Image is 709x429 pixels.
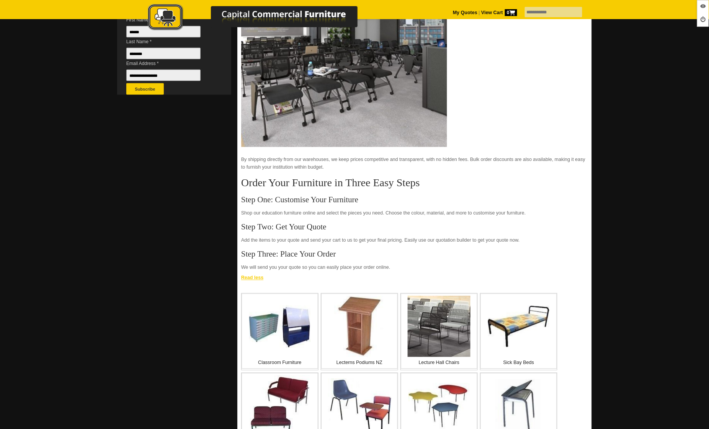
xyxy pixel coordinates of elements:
img: Lecture Hall Chairs [408,296,470,357]
img: Capital Commercial Furniture Logo [127,4,395,32]
img: Sick Bay Beds [488,306,549,347]
input: Email Address * [126,70,201,81]
a: Classroom Furniture Classroom Furniture [241,293,319,370]
span: 0 [505,9,517,16]
p: Lecterns Podiums NZ [322,359,397,367]
p: Shop our education furniture online and select the pieces you need. Choose the colour, material, ... [241,210,588,217]
span: First Name * [126,16,212,24]
img: Education Furniture [241,2,447,147]
h2: Order Your Furniture in Three Easy Steps [241,177,588,188]
p: We will send you your quote so you can easily place your order online. [241,264,588,271]
p: Sick Bay Beds [481,359,557,367]
p: Lecture Hall Chairs [401,359,477,367]
h3: Step Two: Get Your Quote [241,223,588,231]
a: My Quotes [453,10,477,15]
p: Add the items to your quote and send your cart to us to get your final pricing. Easily use our qu... [241,237,588,244]
a: Sick Bay Beds Sick Bay Beds [480,293,557,370]
a: Lecture Hall Chairs Lecture Hall Chairs [400,293,478,370]
input: Last Name * [126,48,201,59]
p: By shipping directly from our warehouses, we keep prices competitive and transparent, with no hid... [241,156,588,171]
a: Click to read more [237,272,592,282]
a: Capital Commercial Furniture Logo [127,4,395,34]
strong: View Cart [481,10,517,15]
img: Classroom Furniture [249,305,310,348]
a: View Cart0 [480,10,517,15]
img: Lecterns Podiums NZ [328,296,391,357]
span: Email Address * [126,60,212,67]
p: Classroom Furniture [242,359,318,367]
input: First Name * [126,26,201,37]
a: Lecterns Podiums NZ Lecterns Podiums NZ [321,293,398,370]
h3: Step Three: Place Your Order [241,250,588,258]
h3: Step One: Customise Your Furniture [241,196,588,204]
span: Last Name * [126,38,212,45]
button: Subscribe [126,83,164,95]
